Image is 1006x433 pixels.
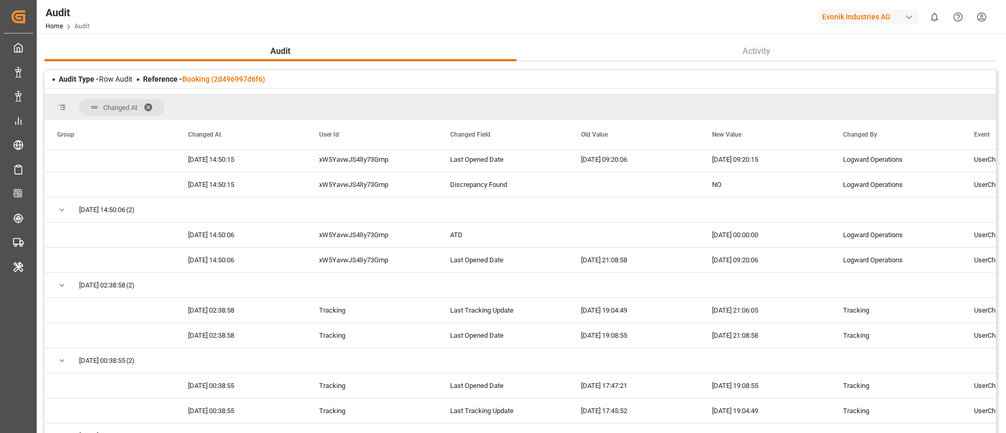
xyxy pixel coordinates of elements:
[176,373,307,398] div: [DATE] 00:38:55
[712,131,741,138] span: New Value
[699,172,830,197] div: NO
[59,75,99,83] span: Audit Type -
[699,323,830,348] div: [DATE] 21:08:58
[79,273,125,297] span: [DATE] 02:38:58
[818,9,918,25] div: Evonik Industries AG
[143,75,265,83] span: Reference -
[126,273,135,297] span: (2)
[46,23,63,30] a: Home
[830,147,961,172] div: Logward Operations
[699,147,830,172] div: [DATE] 09:20:15
[307,298,438,323] div: Tracking
[438,223,568,247] div: ATD
[79,349,125,373] span: [DATE] 00:38:55
[176,398,307,423] div: [DATE] 00:38:55
[307,323,438,348] div: Tracking
[438,398,568,423] div: Last Tracking Update
[581,131,608,138] span: Old Value
[568,398,699,423] div: [DATE] 17:45:52
[46,5,90,20] div: Audit
[568,147,699,172] div: [DATE] 09:20:06
[266,45,294,58] span: Audit
[438,147,568,172] div: Last Opened Date
[699,373,830,398] div: [DATE] 19:08:55
[176,298,307,323] div: [DATE] 02:38:58
[307,373,438,398] div: Tracking
[830,172,961,197] div: Logward Operations
[830,373,961,398] div: Tracking
[699,298,830,323] div: [DATE] 21:06:05
[699,398,830,423] div: [DATE] 19:04:49
[699,248,830,272] div: [DATE] 09:20:06
[176,223,307,247] div: [DATE] 14:50:06
[568,298,699,323] div: [DATE] 19:04:49
[438,172,568,197] div: Discrepancy Found
[843,131,877,138] span: Changed By
[307,147,438,172] div: xW5YavwJS4lIy73Gmp
[59,74,133,85] div: Row Audit
[176,147,307,172] div: [DATE] 14:50:15
[176,172,307,197] div: [DATE] 14:50:15
[307,223,438,247] div: xW5YavwJS4lIy73Gmp
[307,398,438,423] div: Tracking
[182,75,265,83] a: Booking (2d496997d6f6)
[126,198,135,222] span: (2)
[438,248,568,272] div: Last Opened Date
[818,7,923,27] button: Evonik Industries AG
[946,5,970,29] button: Help Center
[699,223,830,247] div: [DATE] 00:00:00
[79,198,125,222] span: [DATE] 14:50:06
[176,248,307,272] div: [DATE] 14:50:06
[923,5,946,29] button: show 0 new notifications
[738,45,774,58] span: Activity
[307,172,438,197] div: xW5YavwJS4lIy73Gmp
[103,104,137,112] span: Changed At
[568,373,699,398] div: [DATE] 17:47:21
[126,349,135,373] span: (2)
[450,131,490,138] span: Changed Field
[830,398,961,423] div: Tracking
[568,248,699,272] div: [DATE] 21:08:58
[517,41,997,61] button: Activity
[319,131,339,138] span: User Id
[830,248,961,272] div: Logward Operations
[974,131,990,138] span: Event
[830,298,961,323] div: Tracking
[45,41,517,61] button: Audit
[568,323,699,348] div: [DATE] 19:08:55
[830,223,961,247] div: Logward Operations
[438,373,568,398] div: Last Opened Date
[307,248,438,272] div: xW5YavwJS4lIy73Gmp
[176,323,307,348] div: [DATE] 02:38:58
[438,298,568,323] div: Last Tracking Update
[57,131,74,138] span: Group
[438,323,568,348] div: Last Opened Date
[188,131,221,138] span: Changed At
[830,323,961,348] div: Tracking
